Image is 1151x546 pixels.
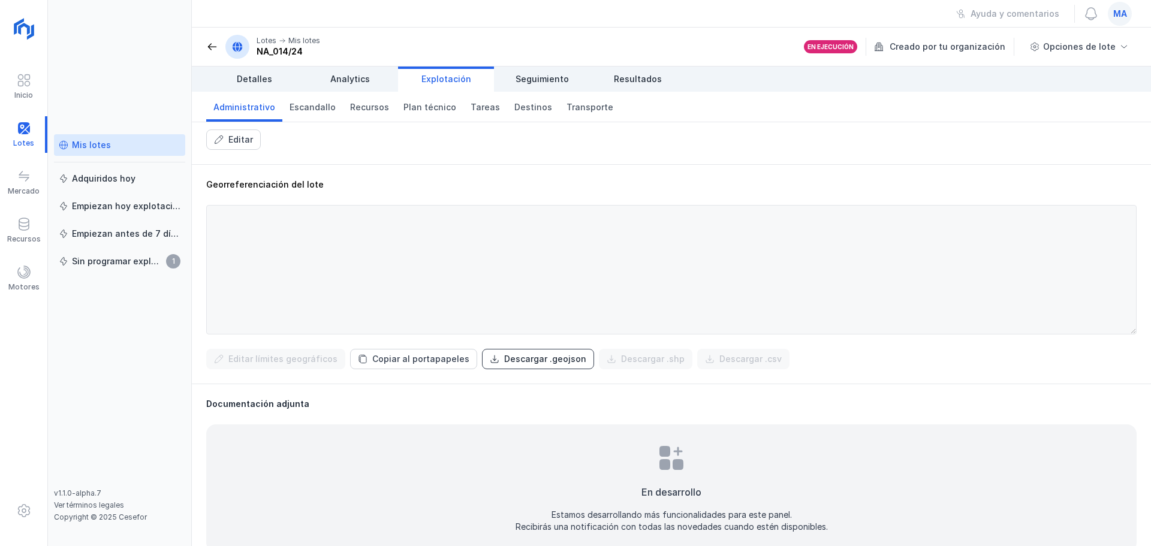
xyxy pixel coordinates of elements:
[72,173,135,185] div: Adquiridos hoy
[514,101,552,113] span: Destinos
[482,349,594,369] button: Descargar .geojson
[54,134,185,156] a: Mis lotes
[1113,8,1127,20] span: ma
[72,255,162,267] div: Sin programar explotación
[257,36,276,46] div: Lotes
[302,67,398,92] a: Analytics
[282,92,343,122] a: Escandallo
[463,92,507,122] a: Tareas
[206,92,282,122] a: Administrativo
[516,521,828,533] div: Recibirás una notificación con todas las novedades cuando estén disponibles.
[590,67,686,92] a: Resultados
[72,139,111,151] div: Mis lotes
[7,234,41,244] div: Recursos
[206,67,302,92] a: Detalles
[290,101,336,113] span: Escandallo
[516,73,569,85] span: Seguimiento
[54,168,185,189] a: Adquiridos hoy
[343,92,396,122] a: Recursos
[507,92,559,122] a: Destinos
[72,200,180,212] div: Empiezan hoy explotación
[641,485,701,499] div: En desarrollo
[874,38,1016,56] div: Creado por tu organización
[614,73,662,85] span: Resultados
[403,101,456,113] span: Plan técnico
[1043,41,1116,53] div: Opciones de lote
[504,353,586,365] div: Descargar .geojson
[948,4,1067,24] button: Ayuda y comentarios
[372,353,469,365] div: Copiar al portapapeles
[421,73,471,85] span: Explotación
[8,186,40,196] div: Mercado
[54,223,185,245] a: Empiezan antes de 7 días
[398,67,494,92] a: Explotación
[166,254,180,269] span: 1
[288,36,320,46] div: Mis lotes
[330,73,370,85] span: Analytics
[350,349,477,369] button: Copiar al portapapeles
[494,67,590,92] a: Seguimiento
[552,509,792,521] div: Estamos desarrollando más funcionalidades para este panel.
[350,101,389,113] span: Recursos
[396,92,463,122] a: Plan técnico
[257,46,320,58] div: NA_014/24
[54,195,185,217] a: Empiezan hoy explotación
[237,73,272,85] span: Detalles
[54,512,185,522] div: Copyright © 2025 Cesefor
[807,43,854,51] div: En ejecución
[54,251,185,272] a: Sin programar explotación1
[206,398,1137,410] div: Documentación adjunta
[54,500,124,509] a: Ver términos legales
[559,92,620,122] a: Transporte
[72,228,180,240] div: Empiezan antes de 7 días
[54,488,185,498] div: v1.1.0-alpha.7
[206,129,261,150] button: Editar
[471,101,500,113] span: Tareas
[8,282,40,292] div: Motores
[228,134,253,146] div: Editar
[14,91,33,100] div: Inicio
[206,179,1137,191] div: Georreferenciación del lote
[213,101,275,113] span: Administrativo
[9,14,39,44] img: logoRight.svg
[567,101,613,113] span: Transporte
[971,8,1059,20] div: Ayuda y comentarios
